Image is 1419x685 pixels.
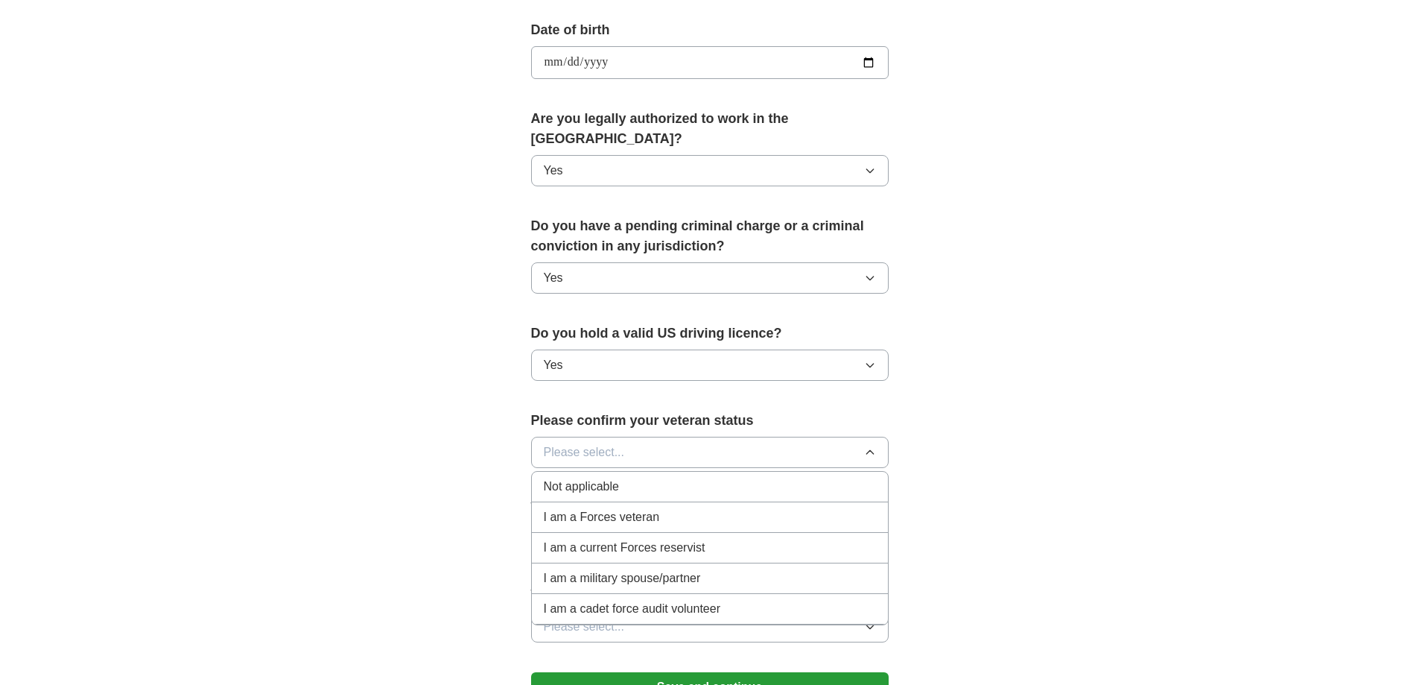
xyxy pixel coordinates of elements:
label: Please confirm your veteran status [531,411,889,431]
button: Please select... [531,611,889,643]
button: Yes [531,262,889,294]
button: Yes [531,155,889,186]
button: Please select... [531,437,889,468]
span: Please select... [544,443,625,461]
label: Do you hold a valid US driving licence? [531,323,889,344]
span: Please select... [544,618,625,636]
label: Are you legally authorized to work in the [GEOGRAPHIC_DATA]? [531,109,889,149]
span: I am a current Forces reservist [544,539,705,557]
label: Do you have a pending criminal charge or a criminal conviction in any jurisdiction? [531,216,889,256]
button: Yes [531,350,889,381]
label: Date of birth [531,20,889,40]
span: I am a Forces veteran [544,508,660,526]
span: I am a cadet force audit volunteer [544,600,720,618]
span: I am a military spouse/partner [544,569,701,587]
span: Yes [544,162,563,180]
span: Not applicable [544,478,619,496]
span: Yes [544,356,563,374]
span: Yes [544,269,563,287]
